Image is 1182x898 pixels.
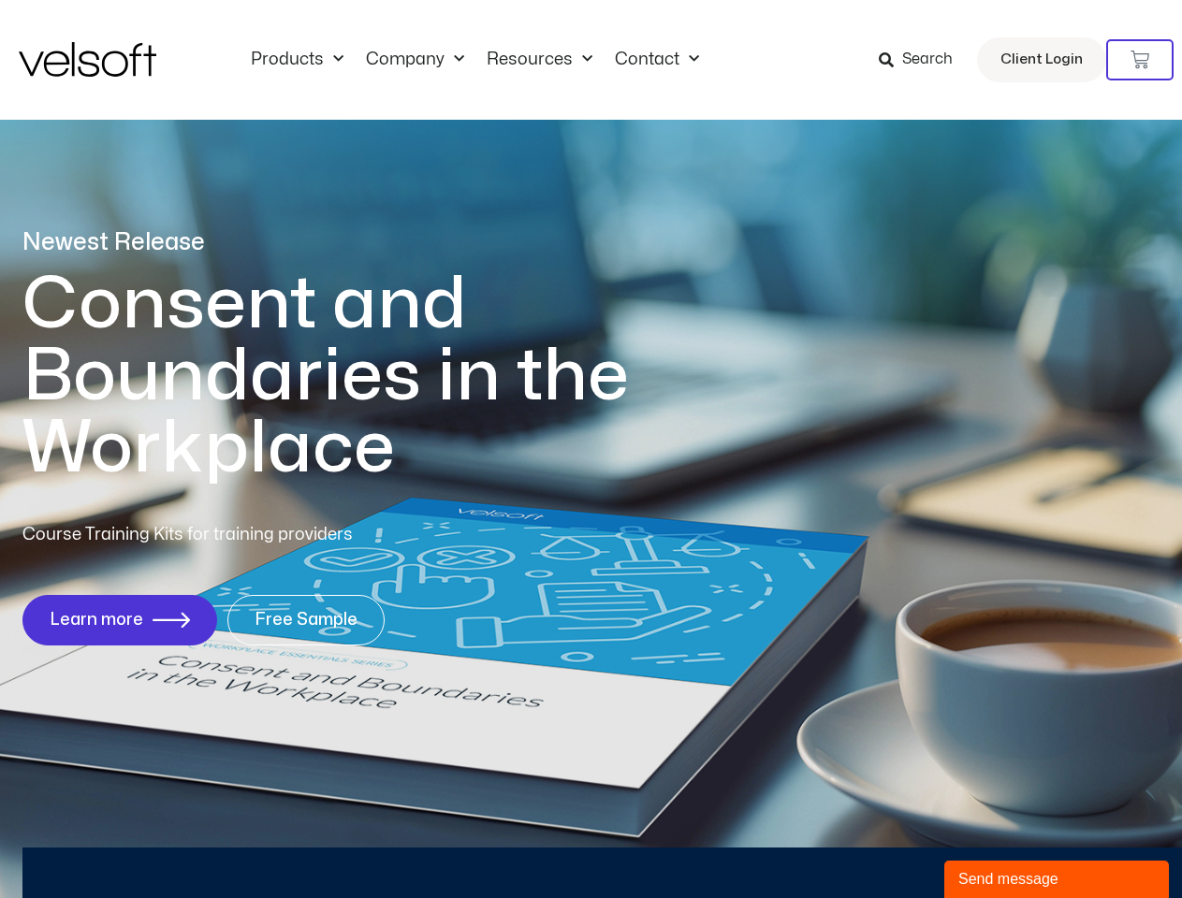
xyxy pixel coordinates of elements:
[19,42,156,77] img: Velsoft Training Materials
[355,50,475,70] a: CompanyMenu Toggle
[22,595,217,645] a: Learn more
[902,48,953,72] span: Search
[240,50,710,70] nav: Menu
[22,226,706,259] p: Newest Release
[240,50,355,70] a: ProductsMenu Toggle
[879,44,966,76] a: Search
[944,857,1173,898] iframe: chat widget
[50,611,143,630] span: Learn more
[255,611,358,630] span: Free Sample
[22,268,706,485] h1: Consent and Boundaries in the Workplace
[604,50,710,70] a: ContactMenu Toggle
[1000,48,1083,72] span: Client Login
[227,595,385,645] a: Free Sample
[475,50,604,70] a: ResourcesMenu Toggle
[22,522,489,548] p: Course Training Kits for training providers
[977,37,1106,82] a: Client Login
